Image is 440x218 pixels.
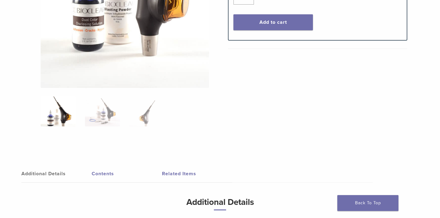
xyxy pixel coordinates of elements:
[41,96,76,126] img: Bioclear-Blaster-Kit-Simplified-1-e1548850725122-324x324.jpg
[92,165,162,182] a: Contents
[129,96,164,126] img: Blaster Kit - Image 3
[162,165,232,182] a: Related Items
[233,14,313,30] button: Add to cart
[337,195,398,211] a: Back To Top
[85,96,120,126] img: Blaster Kit - Image 2
[21,165,92,182] a: Additional Details
[57,195,383,215] h3: Additional Details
